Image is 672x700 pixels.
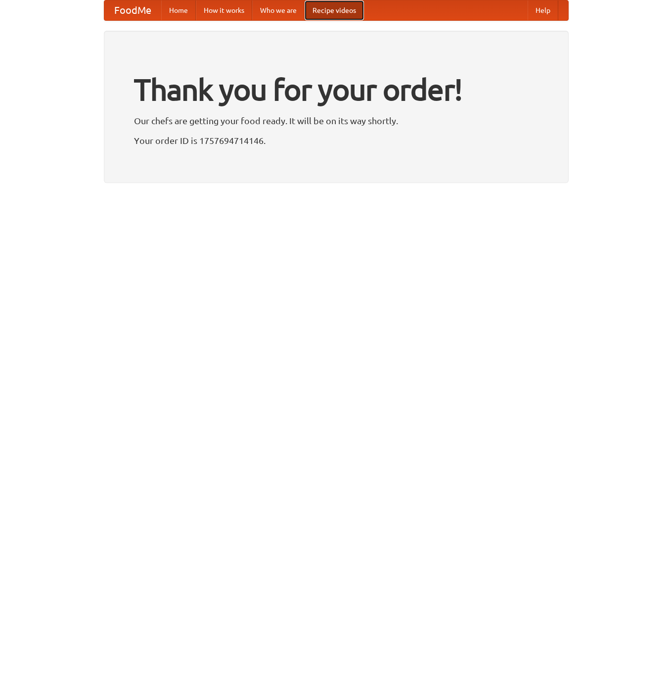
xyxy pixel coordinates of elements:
[134,113,538,128] p: Our chefs are getting your food ready. It will be on its way shortly.
[104,0,161,20] a: FoodMe
[252,0,305,20] a: Who we are
[528,0,558,20] a: Help
[305,0,364,20] a: Recipe videos
[134,66,538,113] h1: Thank you for your order!
[196,0,252,20] a: How it works
[134,133,538,148] p: Your order ID is 1757694714146.
[161,0,196,20] a: Home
